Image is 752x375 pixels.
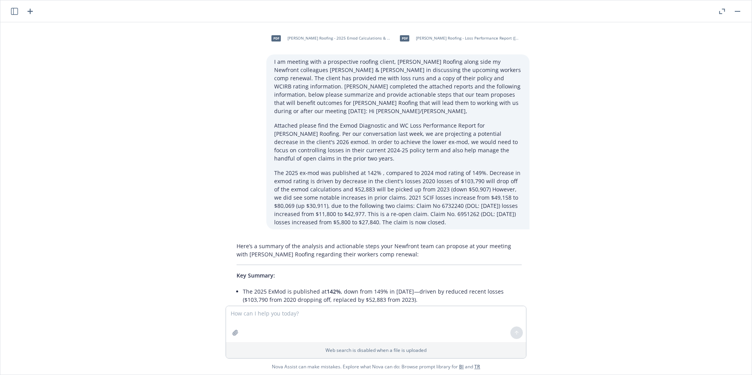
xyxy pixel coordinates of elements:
p: I am meeting with a prospective roofing client, [PERSON_NAME] Roofing along side my Newfront coll... [274,58,522,115]
span: [PERSON_NAME] Roofing - 2025 Emod Calculations & Diagnostics.pdf [287,36,390,41]
span: Key Summary: [237,272,275,279]
p: Here’s a summary of the analysis and actionable steps your Newfront team can propose at your meet... [237,242,522,258]
span: 142% [327,288,341,295]
span: pdf [271,35,281,41]
p: Web search is disabled when a file is uploaded [231,347,521,353]
a: TR [474,363,480,370]
span: pdf [400,35,409,41]
a: BI [459,363,464,370]
p: The 2025 ex-mod was published at 142% , compared to 2024 mod rating of 149%. Decrease in exmod ra... [274,169,522,226]
p: Attached please find the Exmod Diagnostic and WC Loss Performance Report for [PERSON_NAME] Roofin... [274,121,522,162]
span: [PERSON_NAME] Roofing - Loss Performance Report ([DATE]).pdf [416,36,519,41]
div: pdf[PERSON_NAME] Roofing - Loss Performance Report ([DATE]).pdf [395,29,520,48]
li: The 2025 ExMod is published at , down from 149% in [DATE]—driven by reduced recent losses ($103,7... [243,286,522,305]
div: pdf[PERSON_NAME] Roofing - 2025 Emod Calculations & Diagnostics.pdf [266,29,392,48]
span: Nova Assist can make mistakes. Explore what Nova can do: Browse prompt library for and [272,359,480,375]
